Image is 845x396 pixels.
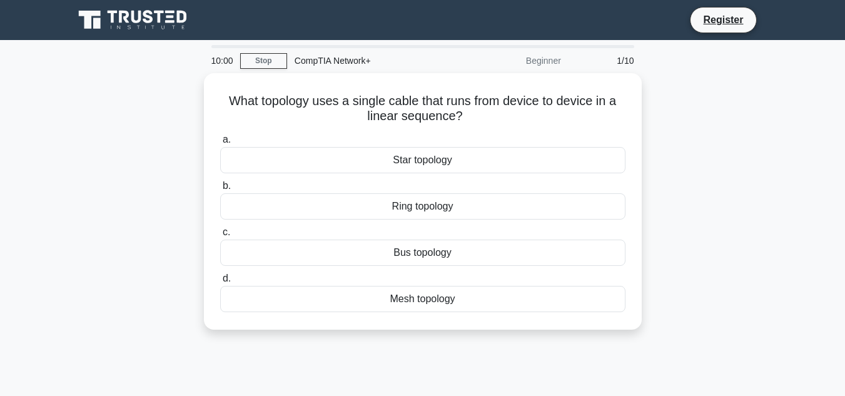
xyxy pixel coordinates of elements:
span: b. [223,180,231,191]
span: a. [223,134,231,145]
a: Stop [240,53,287,69]
div: Ring topology [220,193,625,220]
span: c. [223,226,230,237]
span: d. [223,273,231,283]
div: CompTIA Network+ [287,48,459,73]
h5: What topology uses a single cable that runs from device to device in a linear sequence? [219,93,627,124]
div: 10:00 [204,48,240,73]
a: Register [696,12,751,28]
div: Beginner [459,48,569,73]
div: 1/10 [569,48,642,73]
div: Bus topology [220,240,625,266]
div: Star topology [220,147,625,173]
div: Mesh topology [220,286,625,312]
